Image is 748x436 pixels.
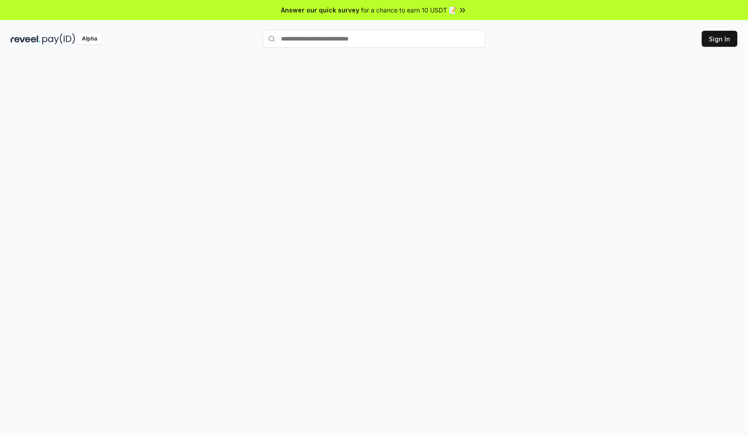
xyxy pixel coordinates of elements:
[281,5,359,15] span: Answer our quick survey
[11,33,41,45] img: reveel_dark
[42,33,75,45] img: pay_id
[361,5,456,15] span: for a chance to earn 10 USDT 📝
[77,33,102,45] div: Alpha
[702,31,737,47] button: Sign In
